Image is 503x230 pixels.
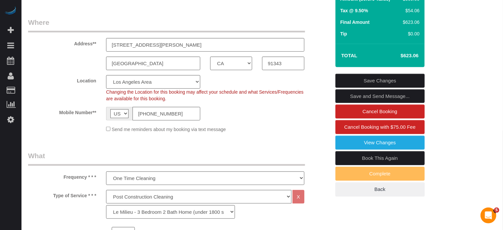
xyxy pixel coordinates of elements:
[133,107,200,120] input: Mobile Number**
[344,124,416,130] span: Cancel Booking with $75.00 Fee
[335,120,425,134] a: Cancel Booking with $75.00 Fee
[381,53,418,59] h4: $623.06
[262,57,304,70] input: Zip Code**
[335,151,425,165] a: Book This Again
[335,136,425,150] a: View Changes
[335,182,425,196] a: Back
[335,89,425,103] a: Save and Send Message...
[341,53,358,58] strong: Total
[112,127,226,132] span: Send me reminders about my booking via text message
[400,19,419,25] div: $623.06
[494,207,499,213] span: 5
[28,151,305,166] legend: What
[400,30,419,37] div: $0.00
[23,171,101,180] label: Frequency * * *
[28,18,305,32] legend: Where
[4,7,17,16] img: Automaid Logo
[23,107,101,116] label: Mobile Number**
[335,74,425,88] a: Save Changes
[340,30,347,37] label: Tip
[481,207,496,223] iframe: Intercom live chat
[400,7,419,14] div: $54.06
[335,105,425,118] a: Cancel Booking
[23,190,101,199] label: Type of Service * * *
[340,7,368,14] label: Tax @ 9.50%
[106,89,303,101] span: Changing the Location for this booking may affect your schedule and what Services/Frequencies are...
[23,75,101,84] label: Location
[340,19,370,25] label: Final Amount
